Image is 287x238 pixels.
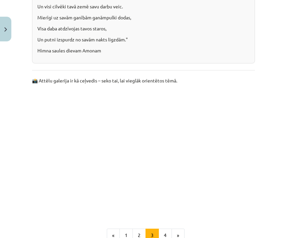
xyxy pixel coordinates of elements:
p: Himna saules dievam Amonam [37,47,250,54]
p: Mierīgi uz savām ganībām ganāmpulki dodas, [37,14,250,21]
iframe: 5. Senās civilizācijas un to kultūras [32,88,255,214]
p: Un visi cilvēki tavā zemē savu darbu veic. [37,3,250,10]
p: Visa daba atdzīvojas tavos staros, [37,25,250,32]
p: 📸 Attēlu galerija ir kā ceļvedis – seko tai, lai vieglāk orientētos tēmā. [32,77,255,84]
p: Un putni izspurdz no savām nakts ligzdām." [37,36,250,43]
img: icon-close-lesson-0947bae3869378f0d4975bcd49f059093ad1ed9edebbc8119c70593378902aed.svg [4,27,7,32]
